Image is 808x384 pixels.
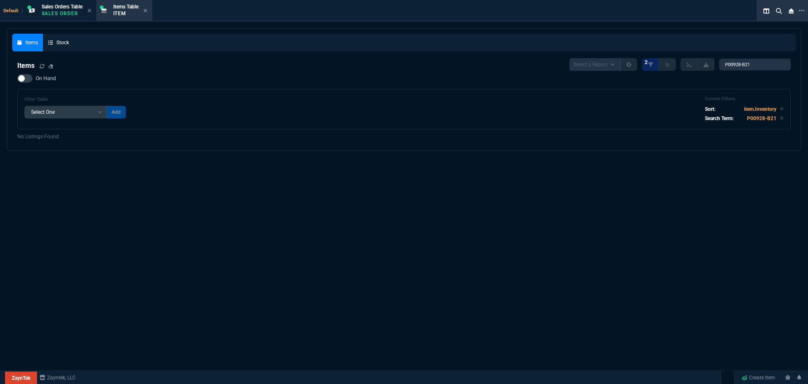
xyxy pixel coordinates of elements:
nx-icon: Close Tab [88,8,91,14]
h4: Items [17,61,35,71]
p: Sort: [705,105,715,113]
a: msbcCompanyName [37,374,78,381]
a: Items [12,34,43,51]
input: Search [719,59,791,70]
span: 2 [645,59,648,66]
code: P00928-B21 [747,115,776,121]
span: On Hand [36,75,56,82]
h6: Current Filters [705,96,784,102]
nx-icon: Close Workbench [785,6,797,16]
h6: Filter Table [24,97,126,102]
span: Items Table [113,4,138,10]
p: No Listings Found [17,133,791,140]
nx-icon: Open New Tab [799,7,805,15]
p: Sales Order [42,10,82,17]
p: Item [113,10,138,17]
a: Stock [43,34,74,51]
nx-icon: Search [773,6,785,16]
a: Create Item [738,371,779,384]
nx-icon: Close Tab [144,8,147,14]
span: Default [3,8,22,13]
p: Search Term: [705,115,734,122]
span: Sales Orders Table [42,4,82,10]
nx-icon: Split Panels [760,6,773,16]
code: item.Inventory [744,106,776,112]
